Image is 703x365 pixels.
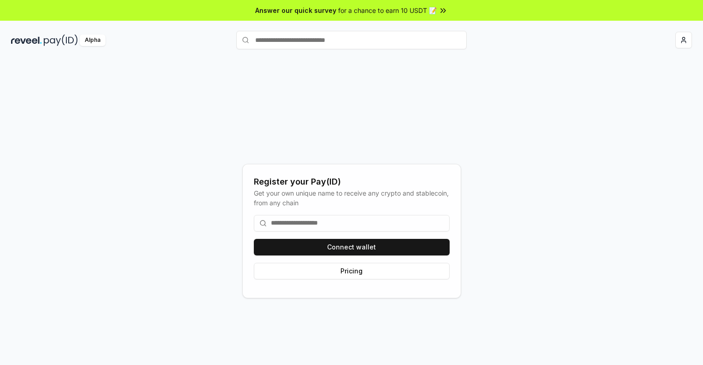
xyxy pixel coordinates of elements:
div: Get your own unique name to receive any crypto and stablecoin, from any chain [254,188,450,208]
span: Answer our quick survey [255,6,336,15]
div: Register your Pay(ID) [254,175,450,188]
span: for a chance to earn 10 USDT 📝 [338,6,437,15]
img: pay_id [44,35,78,46]
button: Connect wallet [254,239,450,255]
img: reveel_dark [11,35,42,46]
div: Alpha [80,35,105,46]
button: Pricing [254,263,450,279]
